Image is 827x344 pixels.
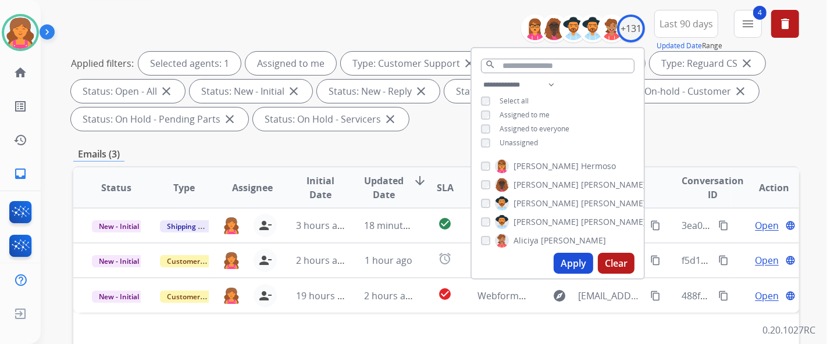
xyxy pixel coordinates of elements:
[617,15,645,42] div: +131
[785,291,796,301] mat-icon: language
[581,198,646,209] span: [PERSON_NAME]
[731,167,799,208] th: Action
[438,287,452,301] mat-icon: check_circle
[223,252,240,269] img: agent-avatar
[71,80,185,103] div: Status: Open - All
[258,289,272,303] mat-icon: person_remove
[462,56,476,70] mat-icon: close
[223,112,237,126] mat-icon: close
[660,21,713,26] span: Last 90 days
[13,167,27,181] mat-icon: inbox
[438,217,452,231] mat-icon: check_circle
[4,16,37,49] img: avatar
[552,289,566,303] mat-icon: explore
[414,84,428,98] mat-icon: close
[650,52,765,75] div: Type: Reguard CS
[364,219,432,232] span: 18 minutes ago
[554,253,593,274] button: Apply
[778,17,792,31] mat-icon: delete
[581,179,646,191] span: [PERSON_NAME]
[718,291,729,301] mat-icon: content_copy
[500,96,529,106] span: Select all
[741,17,755,31] mat-icon: menu
[364,289,416,302] span: 2 hours ago
[578,289,644,303] span: [EMAIL_ADDRESS][DOMAIN_NAME]
[755,218,779,232] span: Open
[682,174,744,202] span: Conversation ID
[160,220,240,232] span: Shipping Protection
[287,84,301,98] mat-icon: close
[296,219,348,232] span: 3 hours ago
[785,255,796,266] mat-icon: language
[101,181,131,195] span: Status
[785,220,796,231] mat-icon: language
[514,160,579,172] span: [PERSON_NAME]
[73,147,124,162] p: Emails (3)
[514,216,579,228] span: [PERSON_NAME]
[258,253,272,267] mat-icon: person_remove
[755,253,779,267] span: Open
[438,252,452,266] mat-icon: alarm
[500,138,538,148] span: Unassigned
[718,255,729,266] mat-icon: content_copy
[444,80,596,103] div: Status: On-hold – Internal
[485,59,496,70] mat-icon: search
[733,84,747,98] mat-icon: close
[92,291,146,303] span: New - Initial
[71,56,134,70] p: Applied filters:
[581,160,616,172] span: Hermoso
[514,179,579,191] span: [PERSON_NAME]
[13,99,27,113] mat-icon: list_alt
[581,216,646,228] span: [PERSON_NAME]
[317,80,440,103] div: Status: New - Reply
[413,174,427,188] mat-icon: arrow_downward
[718,220,729,231] mat-icon: content_copy
[650,220,661,231] mat-icon: content_copy
[160,291,236,303] span: Customer Support
[657,41,722,51] span: Range
[13,133,27,147] mat-icon: history
[71,107,248,131] div: Status: On Hold - Pending Parts
[341,52,488,75] div: Type: Customer Support
[253,107,409,131] div: Status: On Hold - Servicers
[190,80,312,103] div: Status: New - Initial
[13,66,27,80] mat-icon: home
[138,52,241,75] div: Selected agents: 1
[514,198,579,209] span: [PERSON_NAME]
[541,235,606,246] span: [PERSON_NAME]
[296,254,348,267] span: 2 hours ago
[92,220,146,232] span: New - Initial
[159,84,173,98] mat-icon: close
[654,10,718,38] button: Last 90 days
[174,181,195,195] span: Type
[650,255,661,266] mat-icon: content_copy
[92,255,146,267] span: New - Initial
[762,323,815,337] p: 0.20.1027RC
[755,289,779,303] span: Open
[296,289,354,302] span: 19 hours ago
[232,181,273,195] span: Assignee
[598,253,634,274] button: Clear
[740,56,754,70] mat-icon: close
[364,174,404,202] span: Updated Date
[514,235,539,246] span: Aliciya
[600,80,759,103] div: Status: On-hold - Customer
[258,218,272,232] mat-icon: person_remove
[437,181,454,195] span: SLA
[477,289,741,302] span: Webform from [EMAIL_ADDRESS][DOMAIN_NAME] on [DATE]
[296,174,345,202] span: Initial Date
[383,112,397,126] mat-icon: close
[160,255,236,267] span: Customer Support
[650,291,661,301] mat-icon: content_copy
[734,10,762,38] button: 4
[500,110,550,120] span: Assigned to me
[365,254,412,267] span: 1 hour ago
[500,124,569,134] span: Assigned to everyone
[223,287,240,304] img: agent-avatar
[753,6,767,20] span: 4
[657,41,702,51] button: Updated Date
[245,52,336,75] div: Assigned to me
[223,217,240,234] img: agent-avatar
